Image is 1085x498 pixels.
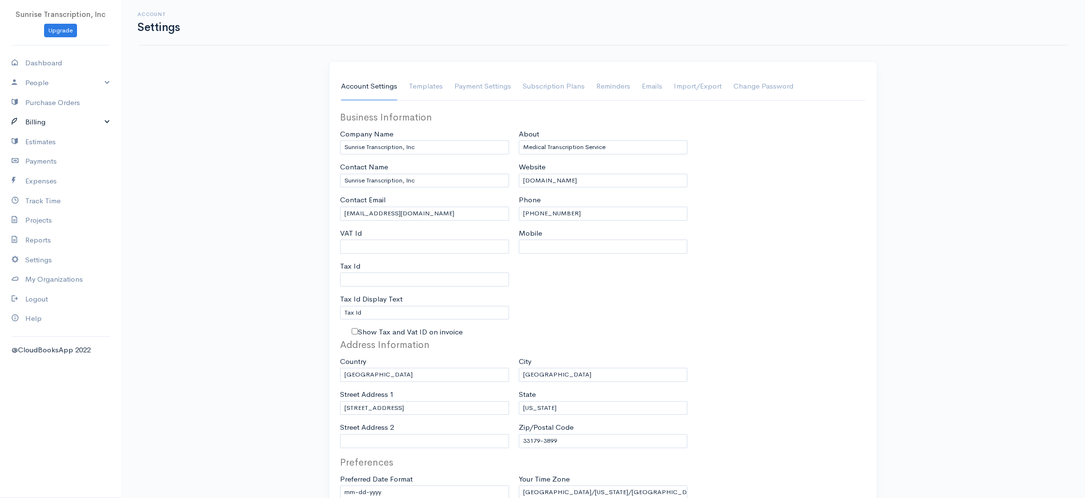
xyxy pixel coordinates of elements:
[523,73,585,100] a: Subscription Plans
[340,294,403,305] label: Tax Id Display Text
[519,129,539,140] label: About
[674,73,722,100] a: Import/Export
[340,356,366,367] label: Country
[596,73,630,100] a: Reminders
[642,73,662,100] a: Emails
[519,422,573,433] label: Zip/Postal Code
[454,73,511,100] a: Payment Settings
[340,338,509,352] legend: Address Information
[340,162,388,173] label: Contact Name
[12,345,109,356] div: @CloudBooksApp 2022
[138,21,180,33] h1: Settings
[44,24,77,38] a: Upgrade
[519,162,545,173] label: Website
[519,356,531,367] label: City
[340,228,362,239] label: VAT Id
[340,195,386,206] label: Contact Email
[340,129,393,140] label: Company Name
[341,73,397,100] a: Account Settings
[733,73,793,100] a: Change Password
[358,327,463,338] label: Show Tax and Vat ID on invoice
[519,228,542,239] label: Mobile
[409,73,443,100] a: Templates
[340,474,413,485] label: Preferred Date Format
[519,389,536,400] label: State
[138,12,180,17] h6: Account
[340,389,394,400] label: Street Address 1
[15,10,106,19] span: Sunrise Transcription, Inc
[519,195,541,206] label: Phone
[340,261,360,272] label: Tax Id
[340,455,509,470] legend: Preferences
[340,422,394,433] label: Street Address 2
[519,474,570,485] label: Your Time Zone
[340,110,509,125] legend: Business Information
